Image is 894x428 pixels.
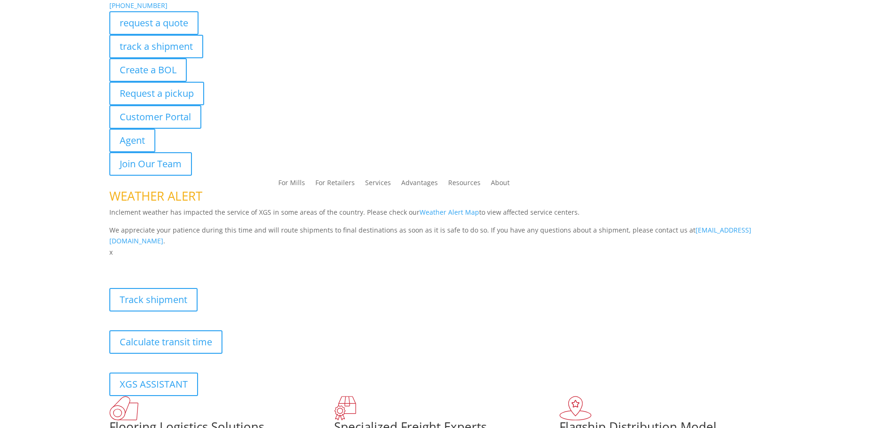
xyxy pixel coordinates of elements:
span: WEATHER ALERT [109,187,202,204]
a: Weather Alert Map [420,208,479,217]
img: xgs-icon-focused-on-flooring-red [334,396,356,420]
a: [PHONE_NUMBER] [109,1,168,10]
a: Advantages [401,179,438,190]
a: Calculate transit time [109,330,222,354]
a: For Mills [278,179,305,190]
a: About [491,179,510,190]
a: Request a pickup [109,82,204,105]
a: Resources [448,179,481,190]
b: Visibility, transparency, and control for your entire supply chain. [109,259,319,268]
a: XGS ASSISTANT [109,373,198,396]
p: x [109,247,785,258]
a: Track shipment [109,288,198,311]
a: For Retailers [315,179,355,190]
a: Agent [109,129,155,152]
img: xgs-icon-flagship-distribution-model-red [559,396,592,420]
a: track a shipment [109,35,203,58]
p: Inclement weather has impacted the service of XGS in some areas of the country. Please check our ... [109,207,785,225]
a: Services [365,179,391,190]
a: request a quote [109,11,199,35]
img: xgs-icon-total-supply-chain-intelligence-red [109,396,138,420]
a: Join Our Team [109,152,192,176]
p: We appreciate your patience during this time and will route shipments to final destinations as so... [109,225,785,247]
a: Customer Portal [109,105,201,129]
a: Create a BOL [109,58,187,82]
